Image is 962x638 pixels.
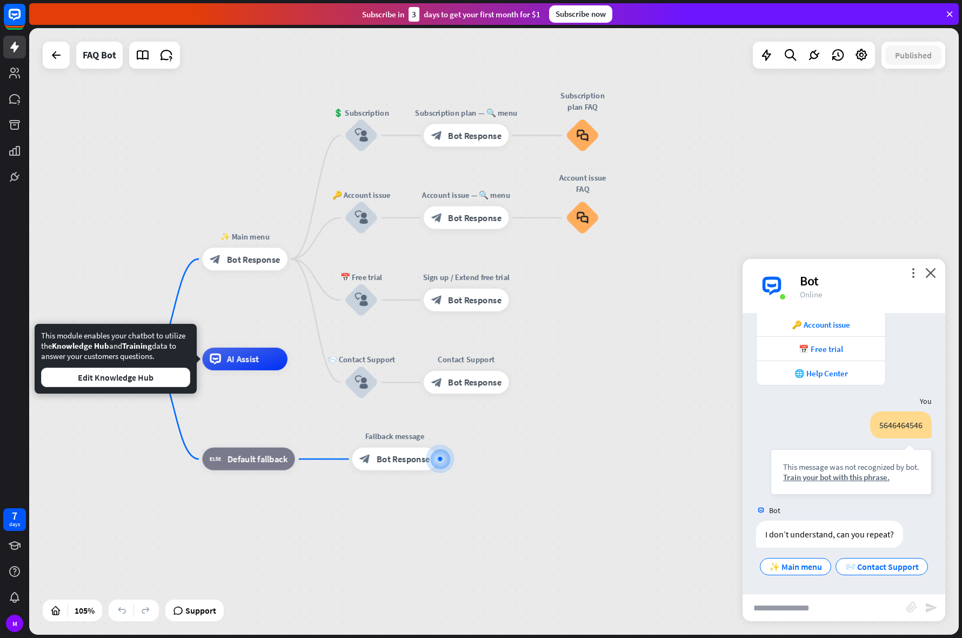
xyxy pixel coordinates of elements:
div: 💲 Subscription [327,107,395,118]
div: days [9,521,20,528]
span: Bot Response [448,130,502,141]
a: 7 days [3,508,26,531]
span: Support [185,602,216,619]
span: Knowledge Hub [52,341,109,351]
div: Contact Support [415,354,517,365]
div: 📅 Free trial [762,344,880,354]
button: Open LiveChat chat widget [9,4,41,37]
div: Fallback message [344,431,446,442]
span: Bot Response [448,295,502,306]
span: AI Assist [226,353,259,364]
button: Published [885,45,941,65]
div: Subscribe in days to get your first month for $1 [362,7,540,22]
span: Default fallback [228,454,288,465]
div: Subscription plan FAQ [557,90,609,113]
div: 📨 Contact Support [327,354,395,365]
span: Bot Response [377,454,430,465]
i: send [925,601,938,614]
span: Bot Response [448,377,502,388]
i: block_attachment [906,602,917,613]
div: 5646464546 [870,411,932,438]
div: Bot [800,273,932,289]
div: Sign up / Extend free trial [415,272,517,283]
div: This message was not recognized by bot. [783,462,919,472]
div: M [6,615,23,632]
i: block_fallback [210,454,222,465]
div: ✨ Main menu [194,230,296,242]
span: You [920,396,932,406]
div: 3 [409,7,419,22]
div: Account issue FAQ [557,172,609,195]
div: 🌐 Help Center [762,368,880,378]
i: block_bot_response [431,212,442,223]
div: Train your bot with this phrase. [783,472,919,482]
i: block_user_input [355,129,368,142]
div: Online [800,289,932,300]
div: Subscription plan — 🔍 menu [415,107,517,118]
span: 📨 Contact Support [845,561,919,572]
i: block_bot_response [210,253,221,264]
div: Subscribe now [549,5,612,23]
div: 105% [71,602,98,619]
i: block_bot_response [431,295,442,306]
div: 📅 Free trial [327,272,395,283]
i: block_faq [577,211,589,224]
i: close [925,268,936,278]
i: block_faq [577,129,589,142]
div: 🔑 Account issue [762,320,880,330]
div: 🔑 Account issue [327,189,395,201]
div: I don’t understand, can you repeat? [756,521,903,548]
span: Bot Response [448,212,502,223]
i: more_vert [908,268,918,278]
i: block_user_input [355,293,368,307]
div: Account issue — 🔍 menu [415,189,517,201]
div: This module enables your chatbot to utilize the and data to answer your customers questions. [41,330,190,387]
i: block_user_input [355,211,368,224]
span: Training [122,341,152,351]
i: block_user_input [355,376,368,389]
i: block_bot_response [359,454,371,465]
div: FAQ Bot [83,42,116,69]
i: block_bot_response [431,377,442,388]
i: block_bot_response [431,130,442,141]
span: Bot Response [226,253,280,264]
div: 7 [12,511,17,521]
span: Bot [769,506,780,515]
span: ✨ Main menu [769,561,822,572]
button: Edit Knowledge Hub [41,368,190,387]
